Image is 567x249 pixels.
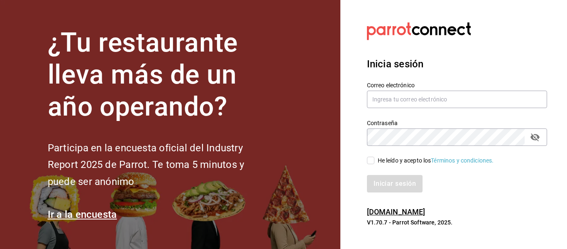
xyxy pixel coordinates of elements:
label: Contraseña [367,120,547,126]
label: Correo electrónico [367,82,547,88]
h3: Inicia sesión [367,57,547,71]
a: Términos y condiciones. [431,157,494,164]
a: [DOMAIN_NAME] [367,207,425,216]
button: passwordField [528,130,542,144]
h2: Participa en la encuesta oficial del Industry Report 2025 de Parrot. Te toma 5 minutos y puede se... [48,140,272,190]
div: He leído y acepto los [378,156,494,165]
input: Ingresa tu correo electrónico [367,91,547,108]
h1: ¿Tu restaurante lleva más de un año operando? [48,27,272,123]
p: V1.70.7 - Parrot Software, 2025. [367,218,547,227]
a: Ir a la encuesta [48,209,117,220]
